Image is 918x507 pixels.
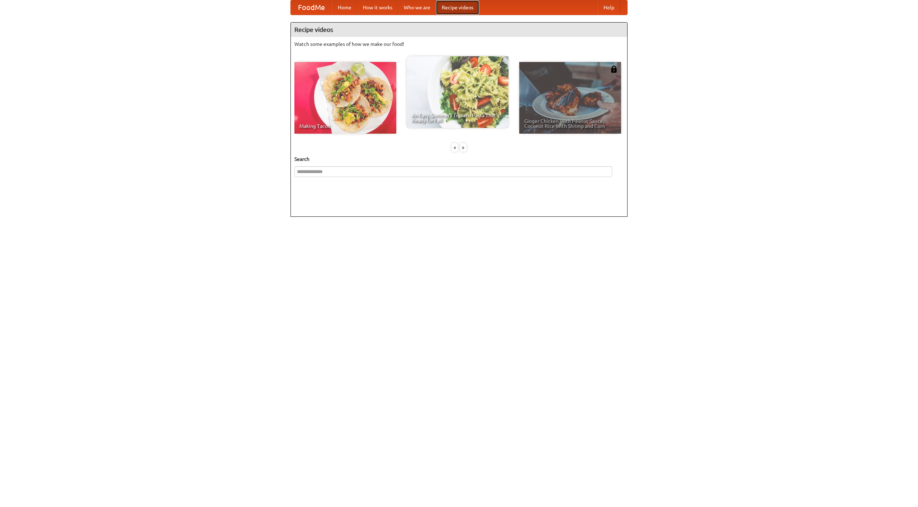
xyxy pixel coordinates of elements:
a: Recipe videos [436,0,479,15]
div: « [451,143,458,152]
a: Home [332,0,357,15]
span: Making Tacos [299,124,391,129]
a: Making Tacos [294,62,396,134]
a: Help [598,0,620,15]
a: FoodMe [291,0,332,15]
div: » [460,143,467,152]
a: How it works [357,0,398,15]
p: Watch some examples of how we make our food! [294,40,624,48]
span: An Easy, Summery Tomato Pasta That's Ready for Fall [412,113,503,123]
h4: Recipe videos [291,23,627,37]
img: 483408.png [610,66,617,73]
a: Who we are [398,0,436,15]
a: An Easy, Summery Tomato Pasta That's Ready for Fall [407,56,508,128]
h5: Search [294,156,624,163]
